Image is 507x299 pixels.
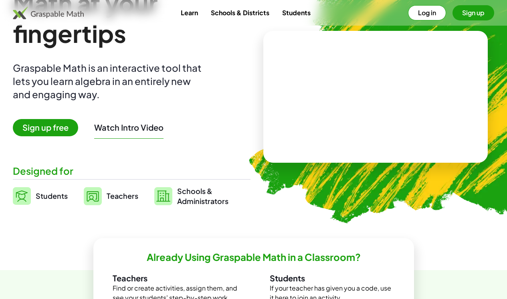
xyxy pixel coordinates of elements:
[174,5,204,20] a: Learn
[13,61,205,101] div: Graspable Math is an interactive tool that lets you learn algebra in an entirely new and engaging...
[270,273,395,283] h3: Students
[177,186,228,206] span: Schools & Administrators
[94,122,164,133] button: Watch Intro Video
[154,187,172,205] img: svg%3e
[147,251,361,263] h2: Already Using Graspable Math in a Classroom?
[408,5,446,20] button: Log in
[276,5,317,20] a: Students
[36,191,68,200] span: Students
[84,187,102,205] img: svg%3e
[107,191,138,200] span: Teachers
[204,5,276,20] a: Schools & Districts
[13,119,78,136] span: Sign up free
[154,186,228,206] a: Schools &Administrators
[13,186,68,206] a: Students
[113,273,238,283] h3: Teachers
[13,164,250,178] div: Designed for
[315,67,436,127] video: What is this? This is dynamic math notation. Dynamic math notation plays a central role in how Gr...
[84,186,138,206] a: Teachers
[452,5,494,20] button: Sign up
[13,187,31,205] img: svg%3e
